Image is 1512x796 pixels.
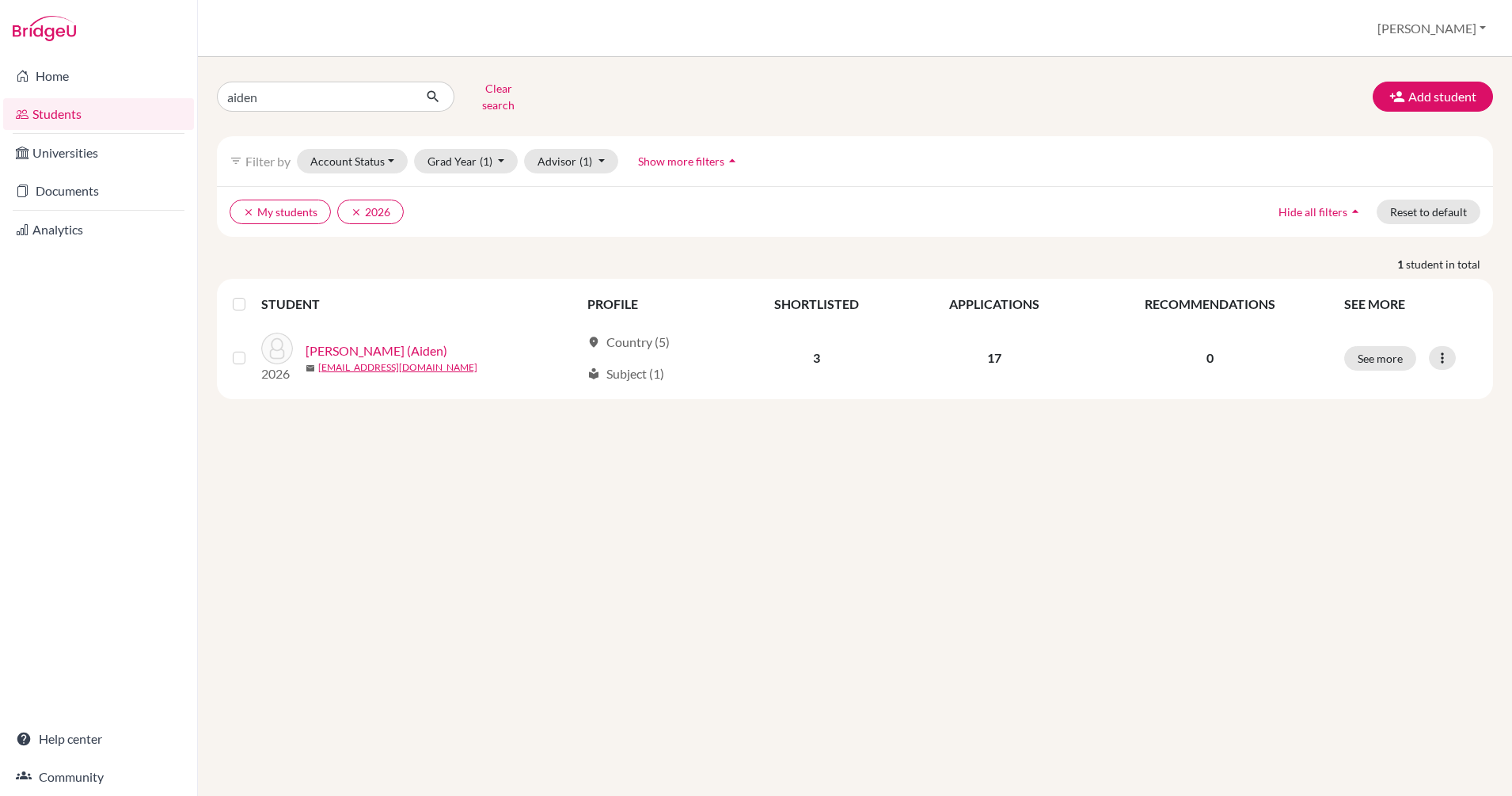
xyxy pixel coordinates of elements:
button: clear2026 [337,200,404,224]
div: Subject (1) [587,364,664,383]
a: Students [3,98,194,130]
th: RECOMMENDATIONS [1085,285,1335,323]
img: Ryu, Eunchan (Aiden) [261,333,293,364]
span: Show more filters [638,154,724,168]
p: 0 [1095,348,1325,368]
button: Add student [1373,82,1493,112]
span: student in total [1406,256,1493,272]
th: APPLICATIONS [903,285,1085,323]
i: arrow_drop_up [724,153,740,169]
i: clear [351,207,362,218]
a: Documents [3,175,194,207]
input: Find student by name... [217,82,413,112]
a: Help center [3,723,194,755]
img: Bridge-U [13,16,76,41]
button: Hide all filtersarrow_drop_up [1265,200,1377,224]
span: (1) [480,154,492,168]
button: Account Status [297,149,408,173]
i: arrow_drop_up [1347,204,1363,219]
button: clearMy students [230,200,331,224]
span: local_library [587,368,600,380]
th: SHORTLISTED [730,285,903,323]
button: [PERSON_NAME] [1370,13,1493,44]
button: Grad Year(1) [414,149,519,173]
p: 2026 [261,364,293,383]
th: PROFILE [578,285,730,323]
span: location_on [587,336,600,348]
div: Country (5) [587,333,670,352]
a: Community [3,761,194,793]
button: Reset to default [1377,200,1480,224]
a: Home [3,60,194,92]
span: (1) [579,154,592,168]
span: mail [306,364,315,373]
a: [PERSON_NAME] (Aiden) [306,341,447,360]
td: 3 [730,323,903,393]
button: Clear search [454,76,542,117]
strong: 1 [1397,256,1406,272]
a: [EMAIL_ADDRESS][DOMAIN_NAME] [318,360,477,375]
a: Analytics [3,214,194,246]
button: Show more filtersarrow_drop_up [625,149,754,173]
button: See more [1344,346,1416,371]
th: SEE MORE [1335,285,1487,323]
span: Hide all filters [1278,205,1347,219]
button: Advisor(1) [524,149,618,173]
a: Universities [3,137,194,169]
i: clear [243,207,254,218]
td: 17 [903,323,1085,393]
i: filter_list [230,154,242,167]
span: Filter by [245,154,291,169]
th: STUDENT [261,285,578,323]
